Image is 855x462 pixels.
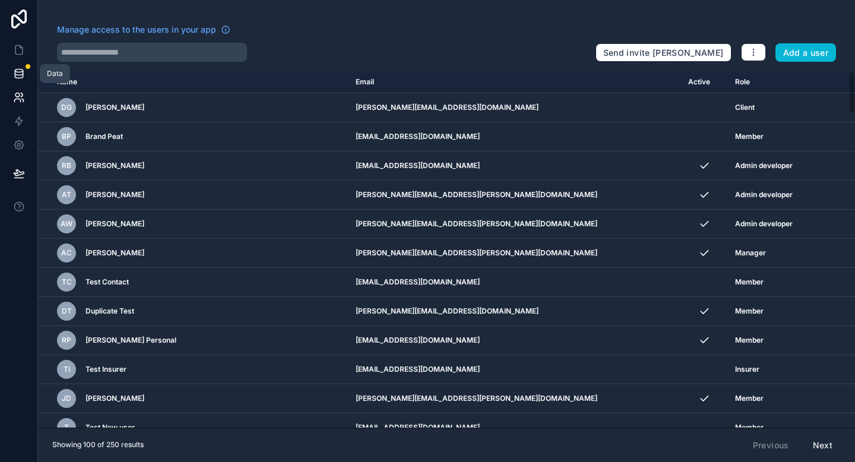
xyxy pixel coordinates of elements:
[85,190,144,200] span: [PERSON_NAME]
[62,394,71,403] span: JD
[735,336,764,345] span: Member
[64,423,69,432] span: T
[38,71,855,428] div: scrollable content
[735,306,764,316] span: Member
[349,181,680,210] td: [PERSON_NAME][EMAIL_ADDRESS][PERSON_NAME][DOMAIN_NAME]
[349,239,680,268] td: [PERSON_NAME][EMAIL_ADDRESS][PERSON_NAME][DOMAIN_NAME]
[349,71,680,93] th: Email
[85,277,129,287] span: Test Contact
[85,248,144,258] span: [PERSON_NAME]
[61,219,72,229] span: AW
[349,151,680,181] td: [EMAIL_ADDRESS][DOMAIN_NAME]
[735,248,766,258] span: Manager
[681,71,728,93] th: Active
[62,306,72,316] span: DT
[805,435,841,455] button: Next
[349,210,680,239] td: [PERSON_NAME][EMAIL_ADDRESS][PERSON_NAME][DOMAIN_NAME]
[85,336,176,345] span: [PERSON_NAME] Personal
[85,365,126,374] span: Test Insurer
[62,190,71,200] span: AT
[735,103,755,112] span: Client
[775,43,837,62] button: Add a user
[349,326,680,355] td: [EMAIL_ADDRESS][DOMAIN_NAME]
[85,219,144,229] span: [PERSON_NAME]
[349,93,680,122] td: [PERSON_NAME][EMAIL_ADDRESS][DOMAIN_NAME]
[57,24,230,36] a: Manage access to the users in your app
[85,161,144,170] span: [PERSON_NAME]
[62,132,71,141] span: BP
[62,277,72,287] span: TC
[349,413,680,442] td: [EMAIL_ADDRESS][DOMAIN_NAME]
[349,384,680,413] td: [PERSON_NAME][EMAIL_ADDRESS][PERSON_NAME][DOMAIN_NAME]
[62,336,71,345] span: RP
[85,132,123,141] span: Brand Peat
[47,69,63,78] div: Data
[735,190,793,200] span: Admin developer
[349,268,680,297] td: [EMAIL_ADDRESS][DOMAIN_NAME]
[61,103,72,112] span: DG
[52,440,144,450] span: Showing 100 of 250 results
[349,355,680,384] td: [EMAIL_ADDRESS][DOMAIN_NAME]
[85,306,134,316] span: Duplicate Test
[85,423,135,432] span: Test New user
[735,132,764,141] span: Member
[728,71,821,93] th: Role
[735,219,793,229] span: Admin developer
[349,297,680,326] td: [PERSON_NAME][EMAIL_ADDRESS][DOMAIN_NAME]
[64,365,70,374] span: TI
[85,394,144,403] span: [PERSON_NAME]
[57,24,216,36] span: Manage access to the users in your app
[349,122,680,151] td: [EMAIL_ADDRESS][DOMAIN_NAME]
[735,394,764,403] span: Member
[596,43,731,62] button: Send invite [PERSON_NAME]
[735,365,759,374] span: Insurer
[85,103,144,112] span: [PERSON_NAME]
[735,161,793,170] span: Admin developer
[735,423,764,432] span: Member
[735,277,764,287] span: Member
[38,71,349,93] th: Name
[61,248,72,258] span: AC
[62,161,71,170] span: RB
